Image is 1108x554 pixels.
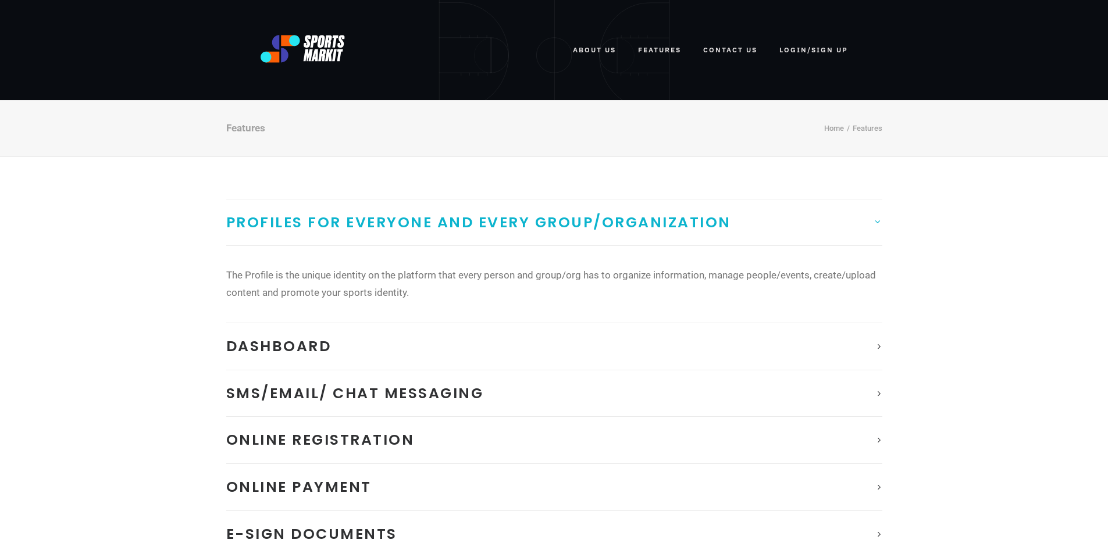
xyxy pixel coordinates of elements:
p: The Profile is the unique identity on the platform that every person and group/org has to organiz... [226,267,882,302]
a: Profiles for Everyone and Every Group/Organization [226,199,882,246]
li: Features [844,122,882,135]
div: Features [226,121,265,134]
a: Dashboard [226,323,882,370]
a: Online Payment [226,464,882,510]
a: Home [824,124,844,133]
span: Dashboard [226,336,332,356]
a: Contact Us [703,37,757,63]
img: logo [261,35,345,63]
span: Profiles for Everyone and Every Group/Organization [226,212,731,233]
span: E-Sign documents [226,524,397,544]
a: SMS/Email/ Chat Messaging [226,370,882,417]
a: FEATURES [638,37,681,63]
a: LOGIN/SIGN UP [779,37,848,63]
span: Online Payment [226,477,372,497]
span: SMS/Email/ Chat Messaging [226,383,484,403]
span: Online Registration [226,430,415,450]
a: Online Registration [226,417,882,463]
a: ABOUT US [573,37,616,63]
